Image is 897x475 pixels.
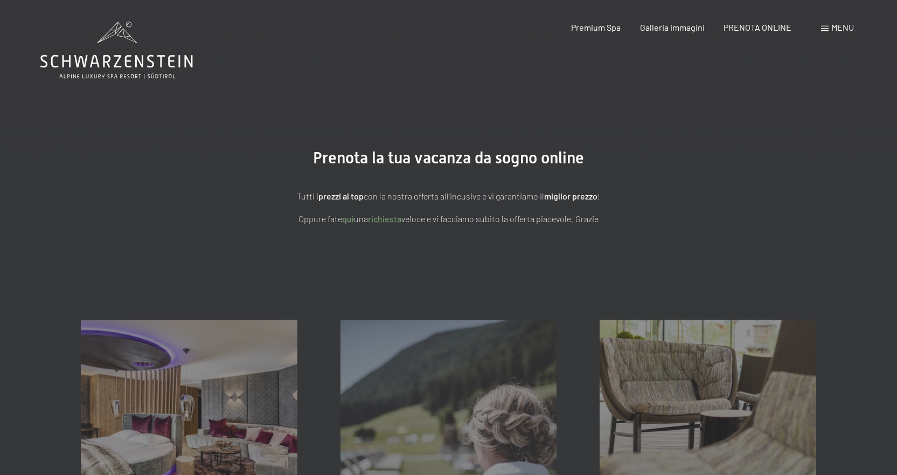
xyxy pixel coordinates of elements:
[318,191,364,201] strong: prezzi al top
[571,22,621,32] a: Premium Spa
[313,148,584,167] span: Prenota la tua vacanza da sogno online
[640,22,705,32] a: Galleria immagini
[368,214,401,224] a: richiesta
[179,189,718,203] p: Tutti i con la nostra offerta all'incusive e vi garantiamo il !
[831,22,854,32] span: Menu
[544,191,597,201] strong: miglior prezzo
[724,22,791,32] a: PRENOTA ONLINE
[342,214,354,224] a: quì
[179,212,718,226] p: Oppure fate una veloce e vi facciamo subito la offerta piacevole. Grazie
